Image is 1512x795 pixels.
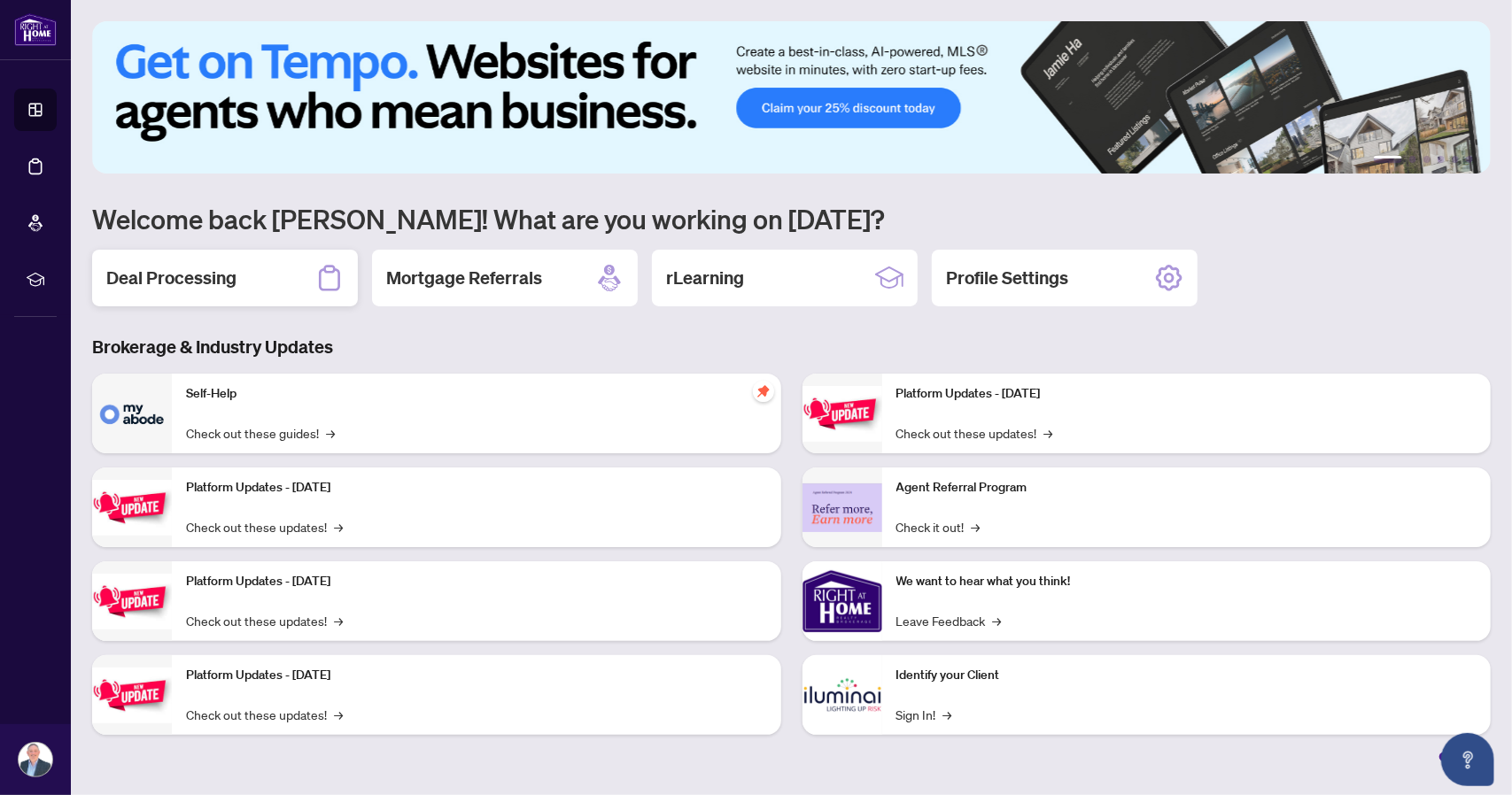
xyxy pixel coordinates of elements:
span: → [972,517,981,536]
p: Identify your Client [896,666,1477,685]
img: Agent Referral Program [803,483,882,532]
a: Check out these updates!→ [896,423,1053,443]
a: Sign In!→ [896,705,952,724]
button: 2 [1409,156,1416,163]
span: → [1044,423,1053,443]
button: 1 [1374,156,1402,163]
span: → [943,705,952,724]
h2: Deal Processing [106,266,236,290]
button: Open asap [1441,733,1494,786]
p: Agent Referral Program [896,478,1477,498]
p: Platform Updates - [DATE] [896,384,1477,404]
p: We want to hear what you think! [896,572,1477,591]
img: Platform Updates - June 23, 2025 [803,386,882,442]
img: We want to hear what you think! [803,561,882,641]
img: Identify your Client [803,655,882,735]
h1: Welcome back [PERSON_NAME]! What are you working on [DATE]? [92,202,1491,235]
span: pushpin [753,381,774,402]
h2: Mortgage Referrals [386,266,542,290]
p: Platform Updates - [DATE] [186,572,767,591]
h2: rLearning [666,266,744,290]
h2: Profile Settings [946,266,1068,290]
a: Check out these guides!→ [186,423,335,443]
img: Profile Icon [19,743,52,776]
img: logo [14,13,57,46]
a: Check out these updates!→ [186,517,343,536]
a: Leave Feedback→ [896,611,1002,630]
a: Check out these updates!→ [186,611,343,630]
h3: Brokerage & Industry Updates [92,335,1491,359]
a: Check it out!→ [896,517,981,536]
p: Platform Updates - [DATE] [186,478,767,498]
a: Check out these updates!→ [186,705,343,724]
img: Platform Updates - July 8, 2025 [92,668,172,723]
button: 3 [1423,156,1431,163]
span: → [326,423,335,443]
p: Platform Updates - [DATE] [186,666,767,685]
span: → [993,611,1002,630]
span: → [334,611,343,630]
button: 5 [1452,156,1459,163]
p: Self-Help [186,384,767,404]
span: → [334,517,343,536]
img: Platform Updates - July 21, 2025 [92,574,172,629]
button: 6 [1466,156,1473,163]
button: 4 [1438,156,1445,163]
img: Platform Updates - September 16, 2025 [92,480,172,536]
span: → [334,705,343,724]
img: Slide 0 [92,21,1491,174]
img: Self-Help [92,374,172,453]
